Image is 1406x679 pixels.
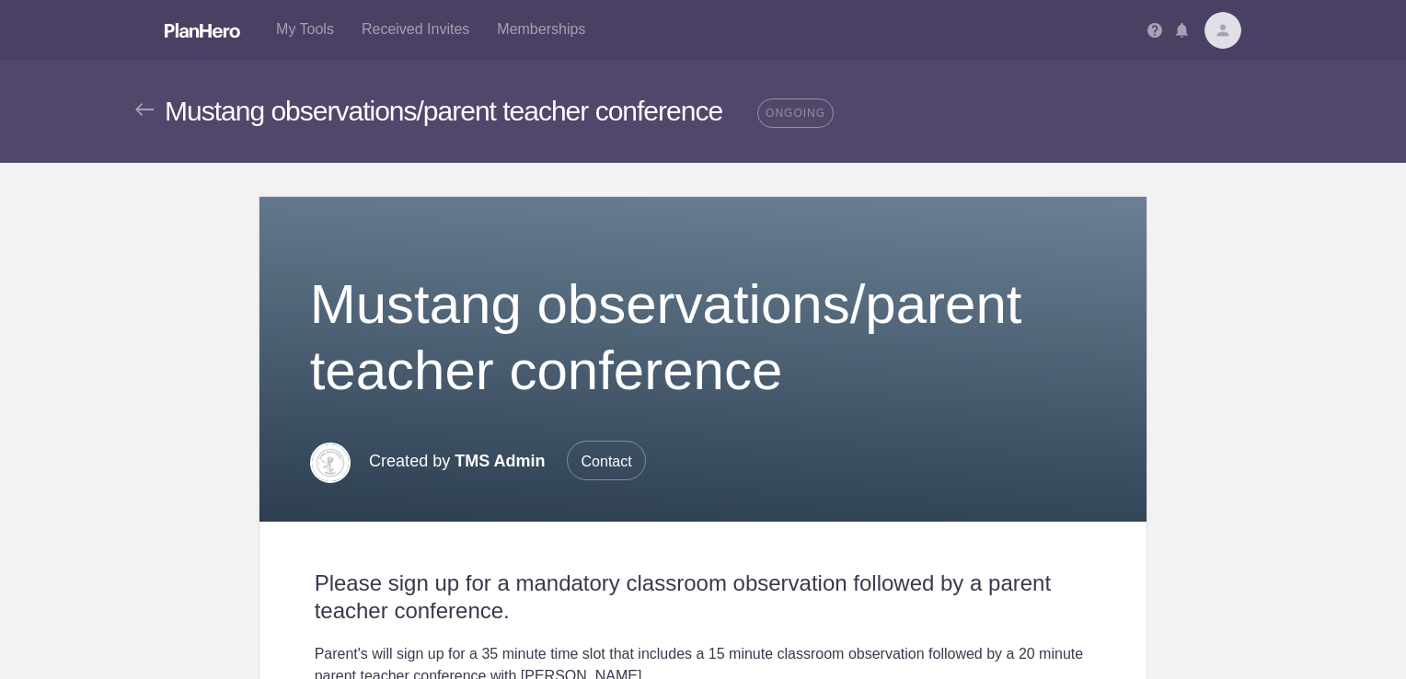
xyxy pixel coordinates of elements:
[165,96,722,126] span: Mustang observations/parent teacher conference
[1176,23,1188,38] img: Notifications
[310,271,1097,404] h1: Mustang observations/parent teacher conference
[567,441,646,480] span: Contact
[757,98,834,128] span: ONGOING
[1204,12,1241,49] img: Davatar
[135,103,154,116] img: Back arrow gray
[1147,23,1162,38] img: Help icon
[455,452,545,470] span: TMS Admin
[310,443,351,483] img: Logo 14
[315,570,1092,625] h2: Please sign up for a mandatory classroom observation followed by a parent teacher conference.
[369,441,646,481] p: Created by
[165,23,240,38] img: Logo white planhero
